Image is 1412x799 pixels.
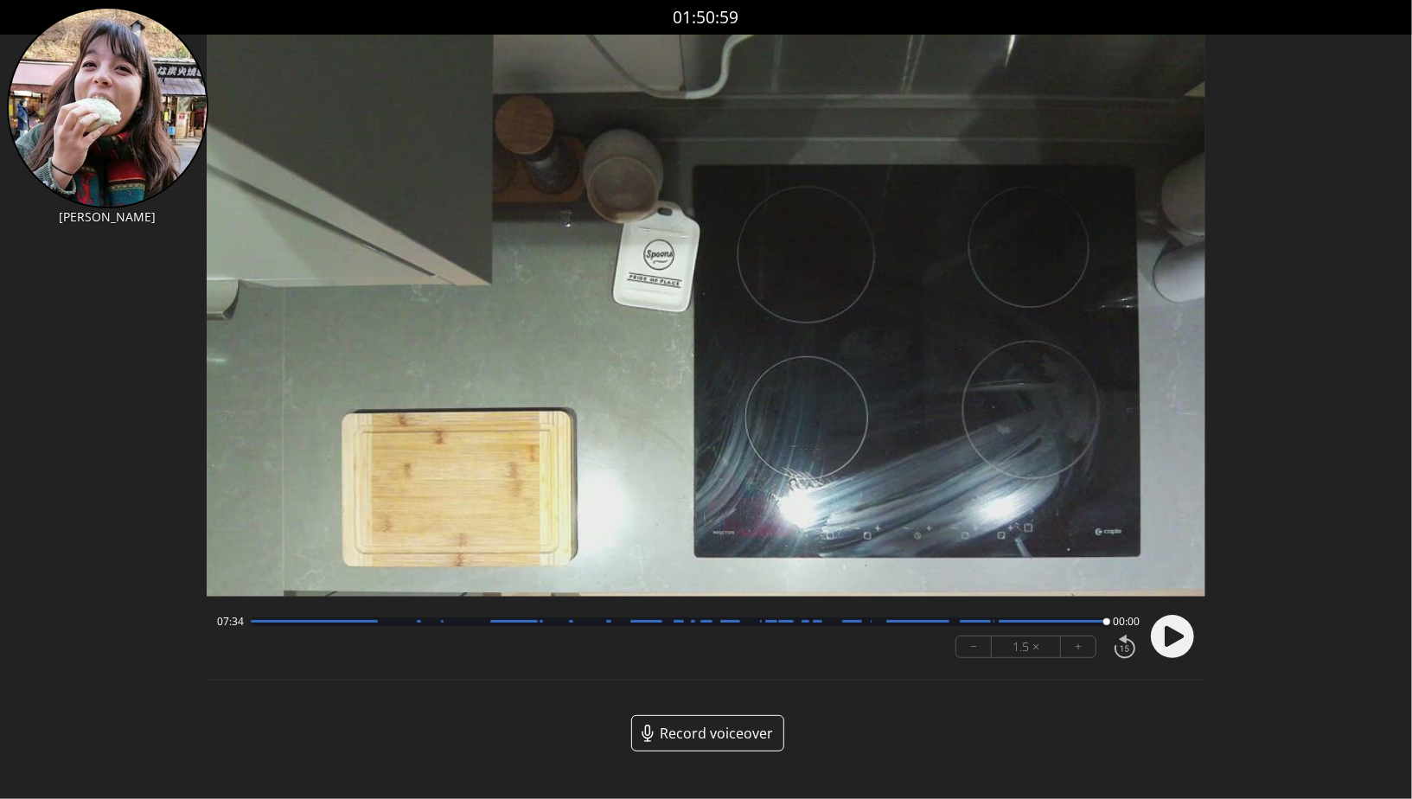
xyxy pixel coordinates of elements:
button: − [956,636,992,657]
div: 1.5 × [992,636,1061,657]
span: Record voiceover [660,723,773,744]
p: [PERSON_NAME] [7,208,208,226]
span: 07:34 [217,615,244,629]
button: + [1061,636,1096,657]
img: LG [7,7,208,208]
a: 01:50:59 [674,5,739,30]
a: Record voiceover [631,715,784,751]
span: 00:00 [1113,615,1140,629]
